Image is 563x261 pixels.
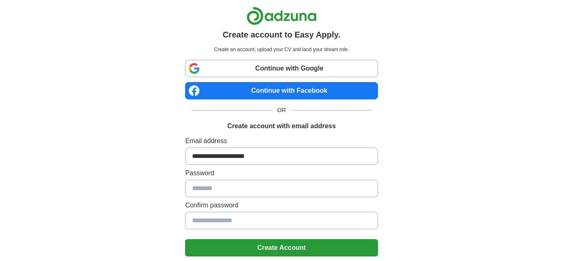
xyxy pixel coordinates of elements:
[185,168,378,178] label: Password
[185,200,378,210] label: Confirm password
[227,121,335,131] h1: Create account with email address
[185,239,378,256] button: Create Account
[223,28,340,41] h1: Create account to Easy Apply.
[185,82,378,99] a: Continue with Facebook
[185,136,378,146] label: Email address
[185,60,378,77] a: Continue with Google
[246,7,317,25] img: Adzuna logo
[187,46,376,53] p: Create an account, upload your CV and land your dream role.
[272,106,291,115] span: OR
